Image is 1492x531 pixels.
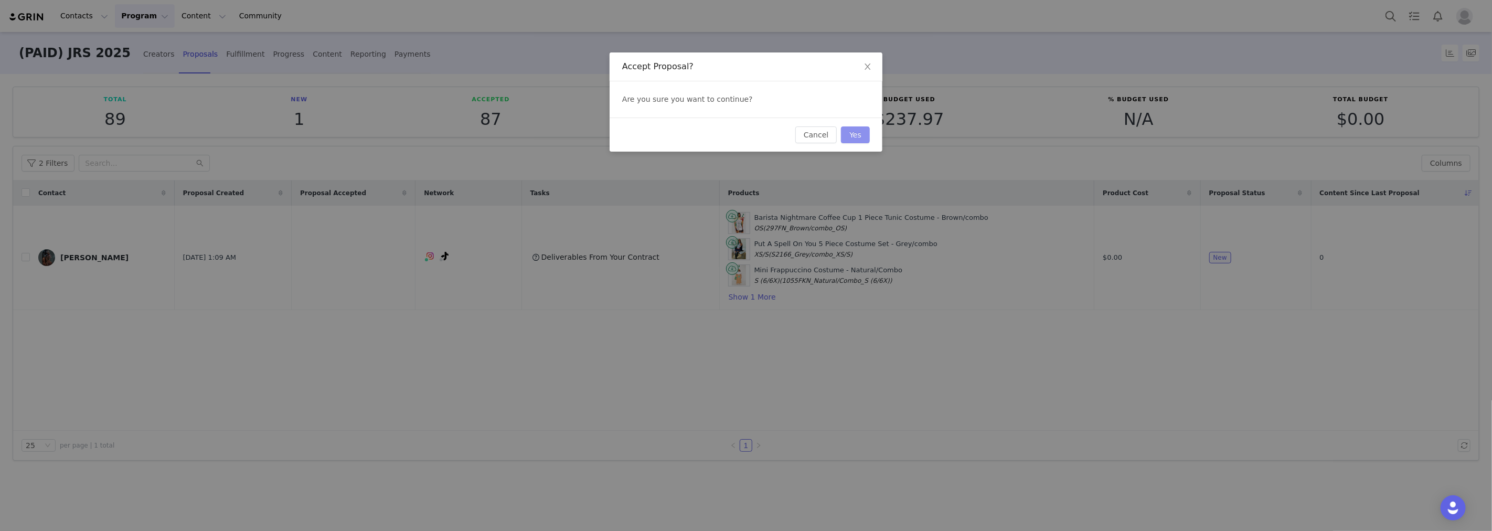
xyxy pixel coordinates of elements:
[622,61,870,72] div: Accept Proposal?
[853,52,882,82] button: Close
[1441,495,1466,521] div: Open Intercom Messenger
[610,81,882,118] div: Are you sure you want to continue?
[841,126,870,143] button: Yes
[795,126,837,143] button: Cancel
[864,62,872,71] i: icon: close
